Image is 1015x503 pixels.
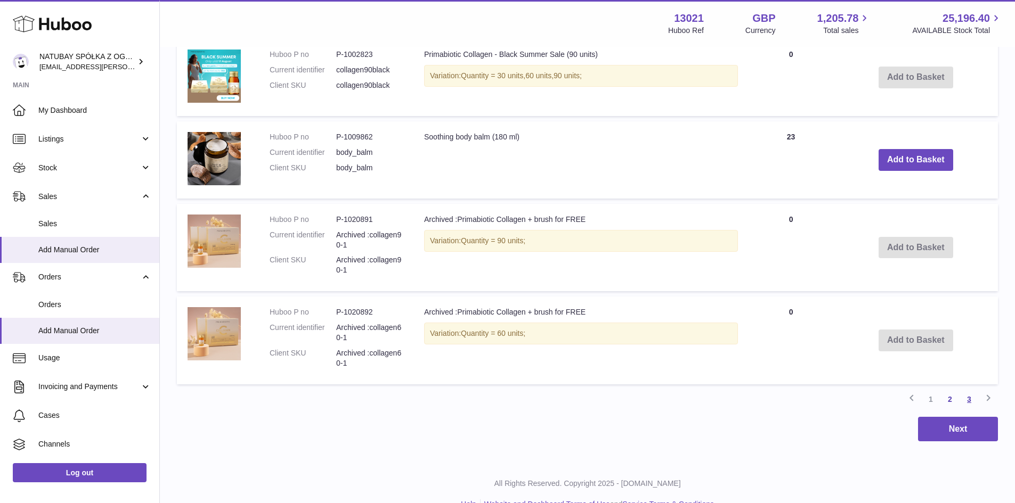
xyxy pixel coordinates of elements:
img: Archived :Primabiotic Collagen + brush for FREE [188,215,241,268]
td: 0 [749,204,834,291]
div: Variation: [424,230,738,252]
dd: Archived :collagen60-1 [336,348,403,368]
div: NATUBAY SPÓŁKA Z OGRANICZONĄ ODPOWIEDZIALNOŚCIĄ [39,52,135,72]
a: 1 [921,390,940,409]
dt: Current identifier [270,147,336,158]
span: Cases [38,410,151,420]
dt: Huboo P no [270,215,336,225]
dt: Current identifier [270,65,336,75]
dd: Archived :collagen90-1 [336,230,403,250]
td: 0 [749,296,834,384]
dt: Huboo P no [270,132,336,142]
span: Invoicing and Payments [38,382,140,392]
p: All Rights Reserved. Copyright 2025 - [DOMAIN_NAME] [168,479,1006,489]
dt: Current identifier [270,230,336,250]
a: 2 [940,390,960,409]
td: Primabiotic Collagen - Black Summer Sale (90 units) [413,39,749,116]
td: Soothing body balm (180 ml) [413,121,749,199]
button: Next [918,417,998,442]
img: Primabiotic Collagen - Black Summer Sale (90 units) [188,50,241,103]
td: 0 [749,39,834,116]
dd: collagen90black [336,65,403,75]
a: 3 [960,390,979,409]
dd: body_balm [336,163,403,173]
dt: Client SKU [270,80,336,90]
img: Soothing body balm (180 ml) [188,132,241,185]
span: 25,196.40 [943,11,990,26]
span: Orders [38,300,151,310]
dd: P-1009862 [336,132,403,142]
dd: collagen90black [336,80,403,90]
div: Variation: [424,65,738,87]
strong: GBP [752,11,775,26]
a: Log out [13,463,147,482]
span: Sales [38,219,151,229]
span: Channels [38,439,151,449]
td: Archived :Primabiotic Collagen + brush for FREE [413,204,749,291]
span: Add Manual Order [38,326,151,336]
dd: Archived :collagen90-1 [336,255,403,275]
span: Listings [38,134,140,144]
span: Stock [38,163,140,173]
span: Orders [38,272,140,282]
span: My Dashboard [38,105,151,116]
img: kacper.antkowski@natubay.pl [13,54,29,70]
div: Currency [745,26,776,36]
img: Archived :Primabiotic Collagen + brush for FREE [188,307,241,360]
div: Variation: [424,323,738,344]
a: 1,205.78 Total sales [817,11,871,36]
dt: Huboo P no [270,307,336,317]
button: Add to Basket [879,149,953,171]
span: Quantity = 30 units,60 units,90 units; [461,71,582,80]
span: 1,205.78 [817,11,859,26]
span: Add Manual Order [38,245,151,255]
td: 23 [749,121,834,199]
div: Huboo Ref [668,26,704,36]
dd: P-1020892 [336,307,403,317]
a: 25,196.40 AVAILABLE Stock Total [912,11,1002,36]
span: Quantity = 90 units; [461,236,525,245]
dd: P-1002823 [336,50,403,60]
strong: 13021 [674,11,704,26]
dt: Client SKU [270,255,336,275]
dt: Client SKU [270,348,336,368]
span: Sales [38,192,140,202]
dd: Archived :collagen60-1 [336,323,403,343]
dd: body_balm [336,147,403,158]
dt: Huboo P no [270,50,336,60]
span: [EMAIL_ADDRESS][PERSON_NAME][DOMAIN_NAME] [39,62,214,71]
span: Total sales [823,26,871,36]
td: Archived :Primabiotic Collagen + brush for FREE [413,296,749,384]
dt: Current identifier [270,323,336,343]
span: AVAILABLE Stock Total [912,26,1002,36]
span: Usage [38,353,151,363]
dd: P-1020891 [336,215,403,225]
span: Quantity = 60 units; [461,329,525,337]
dt: Client SKU [270,163,336,173]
